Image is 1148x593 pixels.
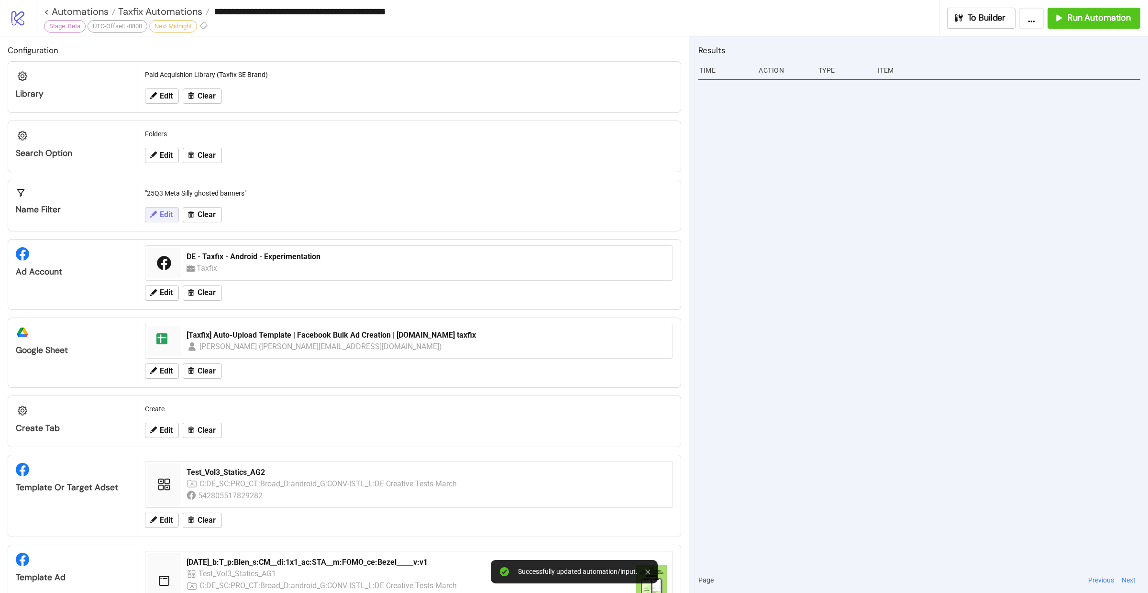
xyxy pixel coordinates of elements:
[187,330,667,340] div: [Taxfix] Auto-Upload Template | Facebook Bulk Ad Creation | [DOMAIN_NAME] taxfix
[198,92,216,100] span: Clear
[199,580,457,592] div: C:DE_SC:PRO_CT:Broad_D:android_G:CONV-ISTL_L:DE Creative Tests March
[145,513,179,528] button: Edit
[1068,12,1131,23] span: Run Automation
[16,482,129,493] div: Template or Target Adset
[160,516,173,525] span: Edit
[968,12,1006,23] span: To Builder
[199,568,277,580] div: Test_Vol3_Statics_AG1
[145,88,179,104] button: Edit
[16,266,129,277] div: Ad Account
[160,151,173,160] span: Edit
[141,184,677,202] div: "25Q3 Meta Silly ghosted banners"
[16,423,129,434] div: Create Tab
[16,148,129,159] div: Search Option
[1119,575,1138,585] button: Next
[1019,8,1044,29] button: ...
[145,423,179,438] button: Edit
[198,490,265,502] div: 542805517829282
[116,7,210,16] a: Taxfix Automations
[160,426,173,435] span: Edit
[145,148,179,163] button: Edit
[183,363,222,379] button: Clear
[198,288,216,297] span: Clear
[160,367,173,375] span: Edit
[160,288,173,297] span: Edit
[199,478,457,490] div: C:DE_SC:PRO_CT:Broad_D:android_G:CONV-ISTL_L:DE Creative Tests March
[16,572,129,583] div: Template Ad
[44,20,86,33] div: Stage: Beta
[141,66,677,84] div: Paid Acquisition Library (Taxfix SE Brand)
[947,8,1016,29] button: To Builder
[141,400,677,418] div: Create
[44,7,116,16] a: < Automations
[1048,8,1140,29] button: Run Automation
[197,262,221,274] div: Taxfix
[187,252,667,262] div: DE - Taxfix - Android - Experimentation
[8,44,681,56] h2: Configuration
[183,423,222,438] button: Clear
[16,204,129,215] div: Name Filter
[183,148,222,163] button: Clear
[1085,575,1117,585] button: Previous
[183,207,222,222] button: Clear
[149,20,197,33] div: Next Midnight
[183,513,222,528] button: Clear
[198,210,216,219] span: Clear
[198,426,216,435] span: Clear
[199,340,442,352] div: [PERSON_NAME] ([PERSON_NAME][EMAIL_ADDRESS][DOMAIN_NAME])
[877,61,1140,79] div: Item
[160,92,173,100] span: Edit
[116,5,202,18] span: Taxfix Automations
[145,207,179,222] button: Edit
[698,575,714,585] span: Page
[198,516,216,525] span: Clear
[141,125,677,143] div: Folders
[187,467,667,478] div: Test_Vol3_Statics_AG2
[817,61,870,79] div: Type
[698,44,1140,56] h2: Results
[518,568,638,576] div: Successfully updated automation/input.
[145,363,179,379] button: Edit
[183,88,222,104] button: Clear
[88,20,147,33] div: UTC-Offset: -0800
[698,61,751,79] div: Time
[198,151,216,160] span: Clear
[16,88,129,99] div: Library
[16,345,129,356] div: Google Sheet
[198,367,216,375] span: Clear
[145,286,179,301] button: Edit
[160,210,173,219] span: Edit
[183,286,222,301] button: Clear
[187,557,629,568] div: [DATE]_b:T_p:Blen_s:CM__di:1x1_ac:STA__m:FOMO_ce:Bezel_____v:v1
[758,61,810,79] div: Action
